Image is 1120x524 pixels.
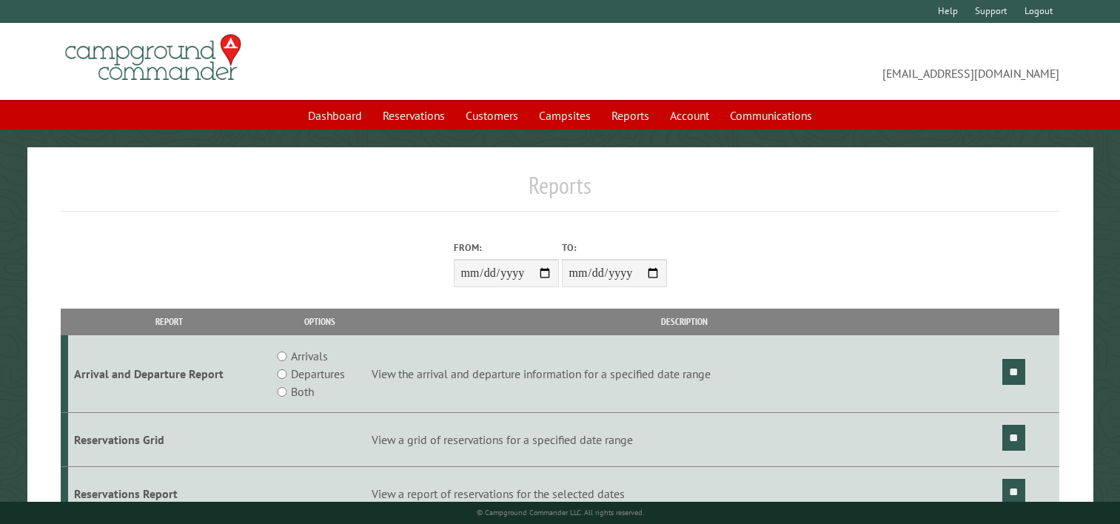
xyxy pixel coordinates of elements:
[291,347,328,365] label: Arrivals
[61,29,246,87] img: Campground Commander
[291,383,314,400] label: Both
[68,466,271,520] td: Reservations Report
[603,101,658,130] a: Reports
[560,41,1060,82] span: [EMAIL_ADDRESS][DOMAIN_NAME]
[369,309,1000,335] th: Description
[68,413,271,467] td: Reservations Grid
[68,309,271,335] th: Report
[454,241,559,255] label: From:
[271,309,369,335] th: Options
[299,101,371,130] a: Dashboard
[369,413,1000,467] td: View a grid of reservations for a specified date range
[562,241,667,255] label: To:
[369,335,1000,413] td: View the arrival and departure information for a specified date range
[477,508,644,517] small: © Campground Commander LLC. All rights reserved.
[374,101,454,130] a: Reservations
[369,466,1000,520] td: View a report of reservations for the selected dates
[68,335,271,413] td: Arrival and Departure Report
[291,365,345,383] label: Departures
[530,101,600,130] a: Campsites
[721,101,821,130] a: Communications
[661,101,718,130] a: Account
[457,101,527,130] a: Customers
[61,171,1059,212] h1: Reports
